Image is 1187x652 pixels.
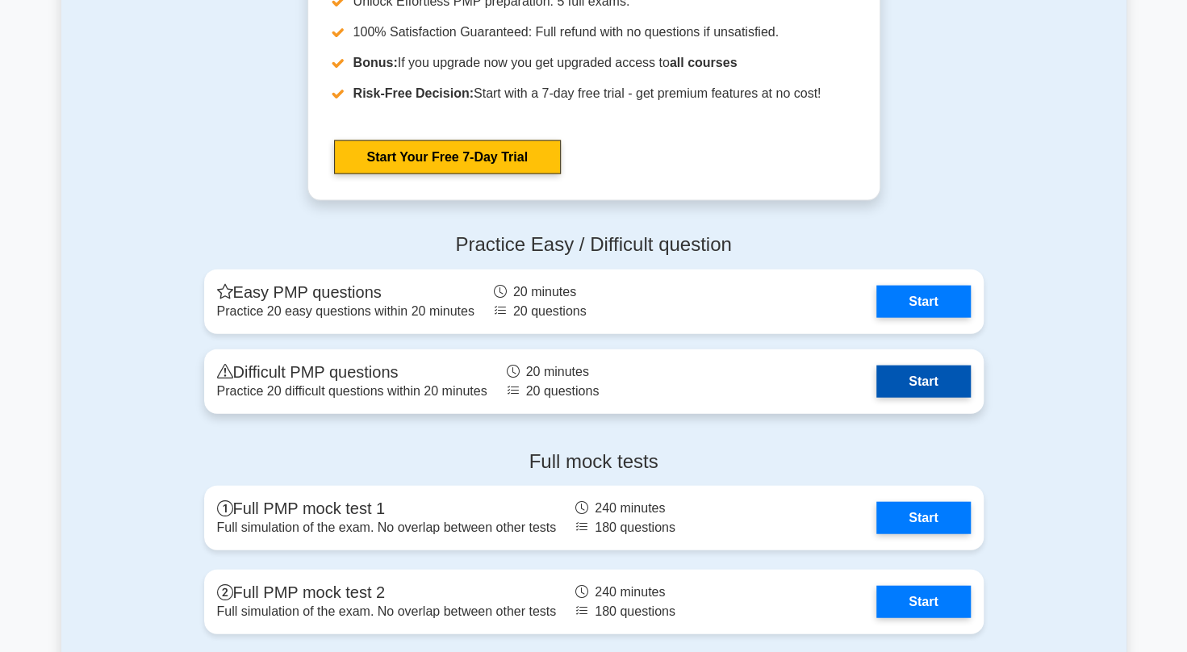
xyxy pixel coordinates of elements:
h4: Full mock tests [204,450,984,474]
a: Start [876,366,970,398]
a: Start Your Free 7-Day Trial [334,140,561,174]
a: Start [876,502,970,534]
a: Start [876,286,970,318]
h4: Practice Easy / Difficult question [204,233,984,257]
a: Start [876,586,970,618]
